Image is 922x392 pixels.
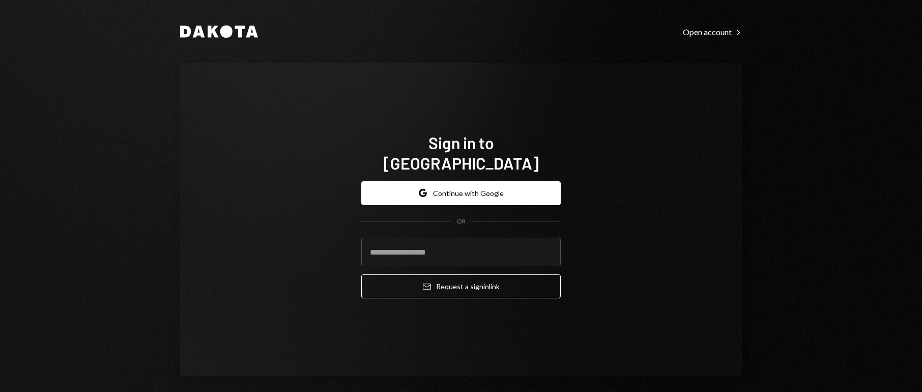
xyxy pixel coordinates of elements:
[683,27,742,37] div: Open account
[361,181,561,205] button: Continue with Google
[457,217,466,226] div: OR
[361,132,561,173] h1: Sign in to [GEOGRAPHIC_DATA]
[361,274,561,298] button: Request a signinlink
[683,26,742,37] a: Open account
